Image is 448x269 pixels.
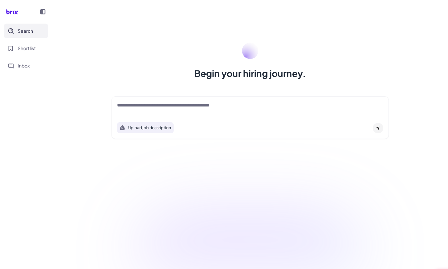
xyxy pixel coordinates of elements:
button: Inbox [4,58,48,73]
span: Shortlist [18,45,36,52]
button: Shortlist [4,41,48,56]
button: Search using job description [117,122,174,133]
span: Inbox [18,62,30,69]
span: Search [18,28,33,34]
button: Search [4,24,48,38]
h1: Begin your hiring journey. [194,67,306,80]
